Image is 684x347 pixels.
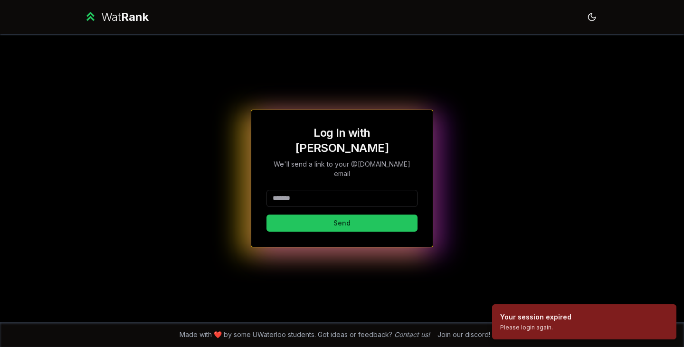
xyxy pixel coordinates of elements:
h1: Log In with [PERSON_NAME] [266,125,418,156]
a: WatRank [84,9,149,25]
span: Rank [121,10,149,24]
span: Made with ❤️ by some UWaterloo students. Got ideas or feedback? [180,330,430,339]
button: Send [266,215,418,232]
div: Your session expired [500,312,571,322]
div: Please login again. [500,324,571,331]
a: Contact us! [394,330,430,338]
div: Join our discord! [437,330,490,339]
div: Wat [101,9,149,25]
p: We'll send a link to your @[DOMAIN_NAME] email [266,159,418,178]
